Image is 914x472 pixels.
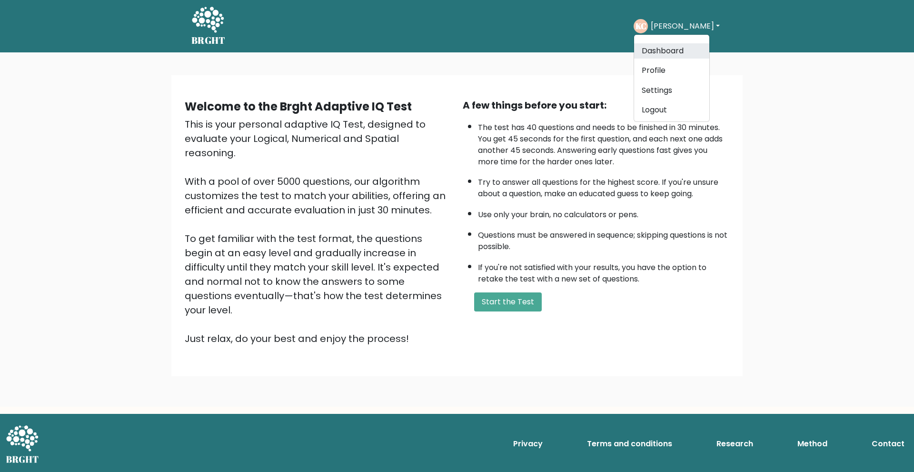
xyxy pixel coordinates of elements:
div: A few things before you start: [463,98,729,112]
a: BRGHT [191,4,226,49]
li: Questions must be answered in sequence; skipping questions is not possible. [478,225,729,252]
button: Start the Test [474,292,542,311]
li: Use only your brain, no calculators or pens. [478,204,729,221]
a: Terms and conditions [583,434,676,453]
div: This is your personal adaptive IQ Test, designed to evaluate your Logical, Numerical and Spatial ... [185,117,451,346]
a: Privacy [509,434,546,453]
li: Try to answer all questions for the highest score. If you're unsure about a question, make an edu... [478,172,729,200]
a: Logout [634,102,709,118]
a: Dashboard [634,43,709,59]
a: Contact [868,434,908,453]
a: Research [713,434,757,453]
li: The test has 40 questions and needs to be finished in 30 minutes. You get 45 seconds for the firs... [478,117,729,168]
li: If you're not satisfied with your results, you have the option to retake the test with a new set ... [478,257,729,285]
button: [PERSON_NAME] [648,20,723,32]
a: Settings [634,83,709,98]
a: Profile [634,63,709,78]
a: Method [794,434,831,453]
text: KC [635,20,646,31]
h5: BRGHT [191,35,226,46]
b: Welcome to the Brght Adaptive IQ Test [185,99,412,114]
